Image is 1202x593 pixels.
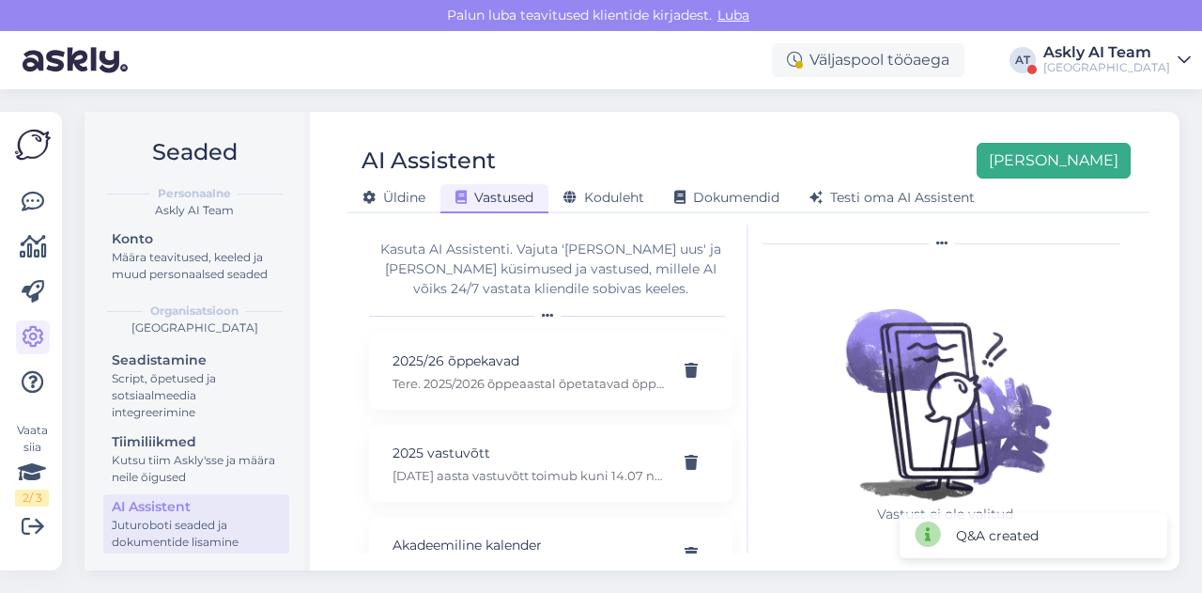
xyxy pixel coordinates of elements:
button: [PERSON_NAME] [977,143,1131,179]
div: [GEOGRAPHIC_DATA] [100,320,289,336]
div: Script, õpetused ja sotsiaalmeedia integreerimine [112,370,281,421]
div: Tiimiliikmed [112,432,281,452]
p: Tere. 2025/2026 õppeaastal õpetatavad õppeained leiate [PERSON_NAME] õppekavasid vaadates: [URL][... [393,375,664,392]
h2: Seaded [100,134,289,170]
div: 2025/26 õppekavadTere. 2025/2026 õppeaastal õpetatavad õppeained leiate [PERSON_NAME] õppekavasid... [369,333,732,410]
span: Testi oma AI Assistent [809,189,975,206]
a: SeadistamineScript, õpetused ja sotsiaalmeedia integreerimine [103,348,289,424]
div: Askly AI Team [1043,45,1170,60]
a: Askly AI Team[GEOGRAPHIC_DATA] [1043,45,1191,75]
p: [DATE] aasta vastuvõtt toimub kuni 14.07 ning seejärel toimub vastuvõetavate esmase nimekirja ava... [393,467,664,484]
b: Organisatsioon [150,303,239,320]
b: Personaalne [158,185,231,202]
img: Askly Logo [15,127,51,163]
span: Koduleht [563,189,644,206]
p: Vastust ei ole valitud [824,505,1068,524]
div: Askly AI Team [100,202,289,219]
a: AI AssistentJuturoboti seaded ja dokumentide lisamine [103,494,289,554]
div: 2025 vastuvõtt[DATE] aasta vastuvõtt toimub kuni 14.07 ning seejärel toimub vastuvõetavate esmase... [369,425,732,502]
div: Juturoboti seaded ja dokumentide lisamine [112,517,281,551]
div: [GEOGRAPHIC_DATA] [1043,60,1170,75]
p: 2025/26 õppekavad [393,351,664,371]
p: Akadeemiline kalender [393,535,664,555]
div: Vaata siia [15,422,49,507]
div: 2 / 3 [15,490,49,507]
p: 2025 vastuvõtt [393,443,664,463]
div: Konto [112,229,281,249]
span: Üldine [362,189,425,206]
div: Määra teavitused, keeled ja muud personaalsed seaded [112,249,281,283]
span: Dokumendid [674,189,779,206]
div: Seadistamine [112,351,281,370]
span: Vastused [455,189,533,206]
div: Q&A created [956,526,1039,546]
a: TiimiliikmedKutsu tiim Askly'sse ja määra neile õigused [103,429,289,489]
div: AT [1009,47,1036,73]
div: AI Assistent [362,143,496,179]
div: Kutsu tiim Askly'sse ja määra neile õigused [112,452,281,486]
img: No qna [824,260,1068,505]
div: AI Assistent [112,497,281,517]
a: KontoMäära teavitused, keeled ja muud personaalsed seaded [103,226,289,286]
div: Kasuta AI Assistenti. Vajuta '[PERSON_NAME] uus' ja [PERSON_NAME] küsimused ja vastused, millele ... [369,240,732,299]
div: Väljaspool tööaega [772,43,964,77]
span: Luba [712,7,755,23]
